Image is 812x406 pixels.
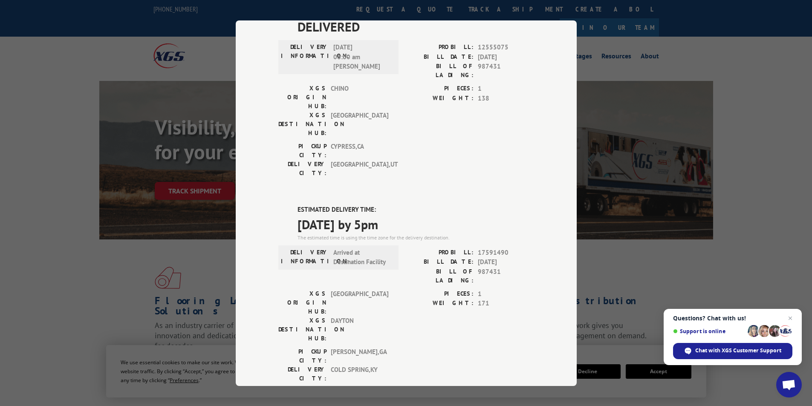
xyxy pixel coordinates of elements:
[331,111,388,138] span: [GEOGRAPHIC_DATA]
[333,248,391,267] span: Arrived at Destination Facility
[785,313,795,323] span: Close chat
[673,343,792,359] div: Chat with XGS Customer Support
[673,315,792,322] span: Questions? Chat with us!
[478,43,534,52] span: 12555075
[331,160,388,178] span: [GEOGRAPHIC_DATA] , UT
[278,289,327,316] label: XGS ORIGIN HUB:
[278,365,327,383] label: DELIVERY CITY:
[281,248,329,267] label: DELIVERY INFORMATION:
[331,289,388,316] span: [GEOGRAPHIC_DATA]
[406,267,474,285] label: BILL OF LADING:
[331,316,388,343] span: DAYTON
[298,205,534,215] label: ESTIMATED DELIVERY TIME:
[278,160,327,178] label: DELIVERY CITY:
[406,93,474,103] label: WEIGHT:
[695,347,781,354] span: Chat with XGS Customer Support
[406,289,474,299] label: PIECES:
[331,365,388,383] span: COLD SPRING , KY
[278,142,327,160] label: PICKUP CITY:
[478,289,534,299] span: 1
[333,43,391,72] span: [DATE] 06:00 am [PERSON_NAME]
[406,84,474,94] label: PIECES:
[298,214,534,233] span: [DATE] by 5pm
[331,84,388,111] span: CHINO
[478,267,534,285] span: 987431
[298,17,534,36] span: DELIVERED
[298,233,534,241] div: The estimated time is using the time zone for the delivery destination.
[278,347,327,365] label: PICKUP CITY:
[406,299,474,308] label: WEIGHT:
[278,84,327,111] label: XGS ORIGIN HUB:
[478,299,534,308] span: 171
[278,111,327,138] label: XGS DESTINATION HUB:
[478,257,534,267] span: [DATE]
[406,257,474,267] label: BILL DATE:
[331,142,388,160] span: CYPRESS , CA
[406,52,474,62] label: BILL DATE:
[478,93,534,103] span: 138
[406,248,474,257] label: PROBILL:
[278,316,327,343] label: XGS DESTINATION HUB:
[281,43,329,72] label: DELIVERY INFORMATION:
[776,372,802,397] div: Open chat
[406,43,474,52] label: PROBILL:
[331,347,388,365] span: [PERSON_NAME] , GA
[478,84,534,94] span: 1
[478,52,534,62] span: [DATE]
[478,62,534,80] span: 987431
[406,62,474,80] label: BILL OF LADING:
[478,248,534,257] span: 17591490
[673,328,745,334] span: Support is online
